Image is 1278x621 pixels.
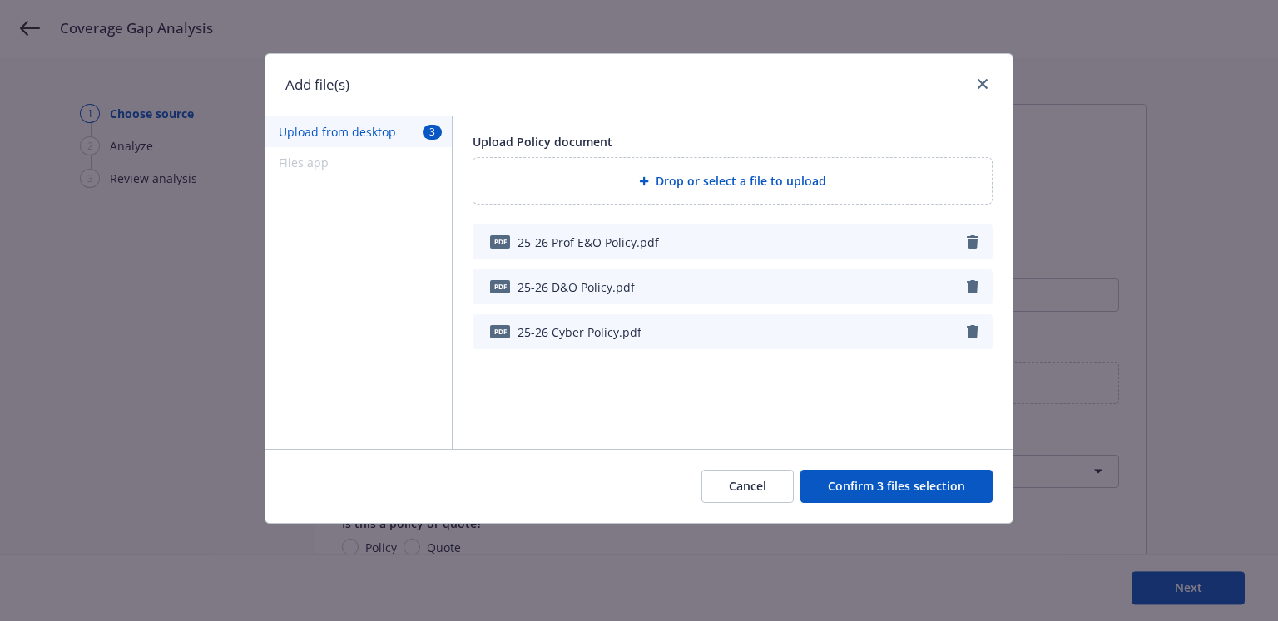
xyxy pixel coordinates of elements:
a: close [973,74,993,94]
button: Cancel [701,470,794,503]
span: 25-26 Cyber Policy.pdf [518,323,641,341]
button: Confirm 3 files selection [800,470,993,503]
span: pdf [490,325,510,338]
span: pdf [490,235,510,248]
button: Upload from desktop3 [265,116,452,147]
span: 25-26 Prof E&O Policy.pdf [518,234,659,251]
span: 25-26 D&O Policy.pdf [518,278,635,296]
div: Drop or select a file to upload [473,157,993,205]
span: pdf [490,280,510,293]
h1: Add file(s) [285,74,349,96]
span: 3 [423,125,442,139]
span: Drop or select a file to upload [656,172,826,190]
div: Upload Policy document [473,133,993,150]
